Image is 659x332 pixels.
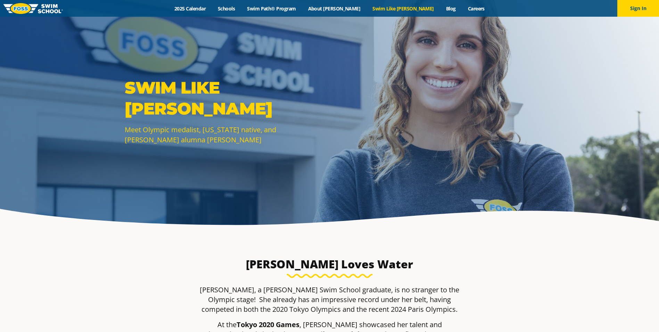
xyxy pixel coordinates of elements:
[125,125,326,145] p: Meet Olympic medalist, [US_STATE] native, and [PERSON_NAME] alumna [PERSON_NAME]
[237,320,299,329] strong: Tokyo 2020 Games
[366,5,440,12] a: Swim Like [PERSON_NAME]
[302,5,366,12] a: About [PERSON_NAME]
[462,5,491,12] a: Careers
[168,5,212,12] a: 2025 Calendar
[125,77,326,119] p: SWIM LIKE [PERSON_NAME]
[194,285,465,314] p: [PERSON_NAME], a [PERSON_NAME] Swim School graduate, is no stranger to the Olympic stage! She alr...
[235,257,424,271] h3: [PERSON_NAME] Loves Water
[440,5,462,12] a: Blog
[3,3,63,14] img: FOSS Swim School Logo
[212,5,241,12] a: Schools
[241,5,302,12] a: Swim Path® Program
